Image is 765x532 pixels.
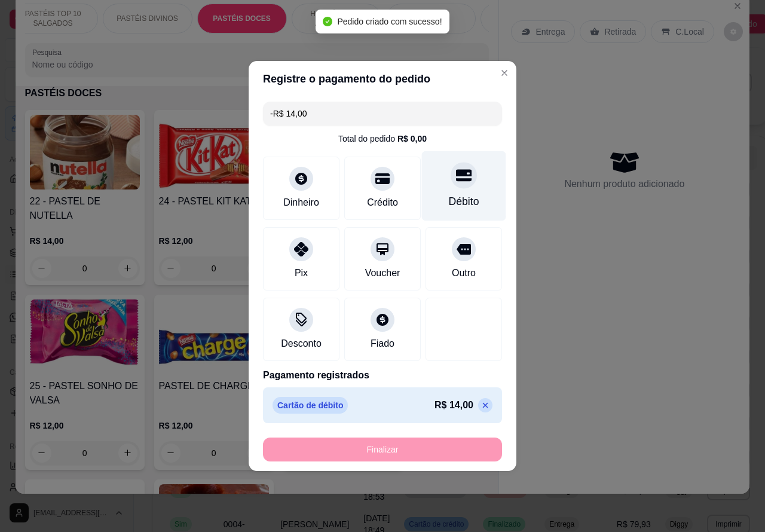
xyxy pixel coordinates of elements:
[270,102,495,126] input: Ex.: hambúrguer de cordeiro
[338,133,427,145] div: Total do pedido
[273,397,348,414] p: Cartão de débito
[452,266,476,280] div: Outro
[495,63,514,82] button: Close
[397,133,427,145] div: R$ 0,00
[323,17,332,26] span: check-circle
[367,195,398,210] div: Crédito
[434,398,473,412] p: R$ 14,00
[249,61,516,97] header: Registre o pagamento do pedido
[283,195,319,210] div: Dinheiro
[263,368,502,383] p: Pagamento registrados
[295,266,308,280] div: Pix
[281,337,322,351] div: Desconto
[365,266,400,280] div: Voucher
[449,194,479,209] div: Débito
[337,17,442,26] span: Pedido criado com sucesso!
[371,337,394,351] div: Fiado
